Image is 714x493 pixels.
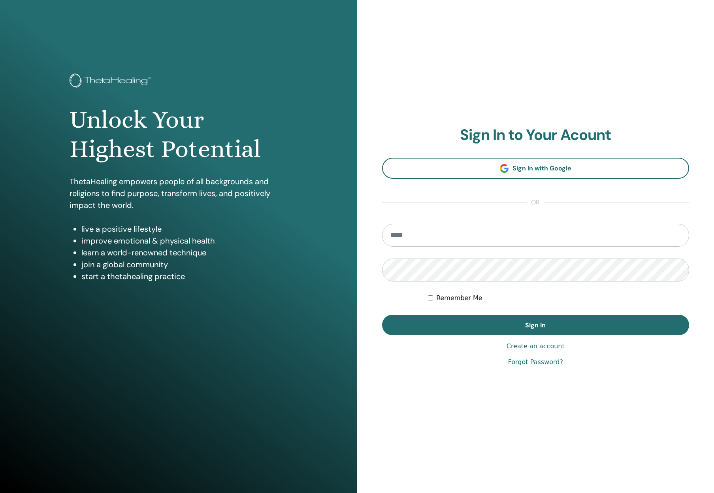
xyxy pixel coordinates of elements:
li: improve emotional & physical health [81,235,288,247]
li: start a thetahealing practice [81,270,288,282]
a: Create an account [507,342,565,351]
span: or [527,198,544,207]
label: Remember Me [436,293,482,303]
button: Sign In [382,315,690,335]
p: ThetaHealing empowers people of all backgrounds and religions to find purpose, transform lives, a... [70,176,288,211]
div: Keep me authenticated indefinitely or until I manually logout [428,293,689,303]
h2: Sign In to Your Acount [382,126,690,144]
span: Sign In [525,321,546,329]
h1: Unlock Your Highest Potential [70,105,288,164]
span: Sign In with Google [512,164,571,172]
a: Forgot Password? [508,357,563,367]
li: learn a world-renowned technique [81,247,288,259]
a: Sign In with Google [382,158,690,179]
li: join a global community [81,259,288,270]
li: live a positive lifestyle [81,223,288,235]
